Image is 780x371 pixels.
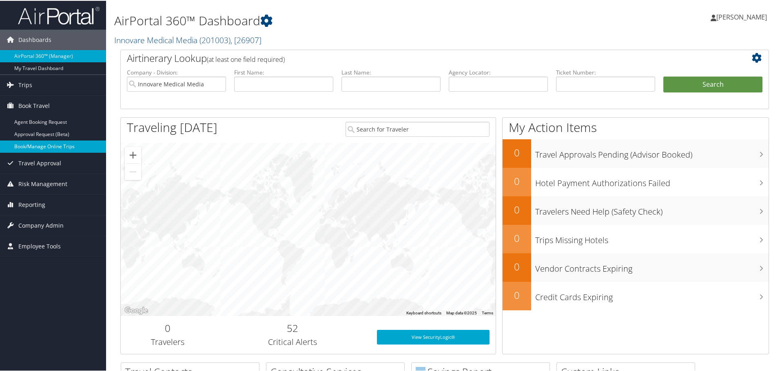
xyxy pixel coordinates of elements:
[503,259,531,273] h2: 0
[503,118,769,135] h1: My Action Items
[711,4,775,29] a: [PERSON_NAME]
[449,68,548,76] label: Agency Locator:
[127,68,226,76] label: Company - Division:
[127,118,217,135] h1: Traveling [DATE]
[123,305,150,315] img: Google
[503,195,769,224] a: 0Travelers Need Help (Safety Check)
[114,34,261,45] a: Innovare Medical Media
[221,321,365,334] h2: 52
[221,336,365,347] h3: Critical Alerts
[446,310,477,314] span: Map data ©2025
[127,321,208,334] h2: 0
[663,76,762,92] button: Search
[535,201,769,217] h3: Travelers Need Help (Safety Check)
[503,231,531,244] h2: 0
[127,336,208,347] h3: Travelers
[230,34,261,45] span: , [ 26907 ]
[503,138,769,167] a: 0Travel Approvals Pending (Advisor Booked)
[503,202,531,216] h2: 0
[18,152,61,173] span: Travel Approval
[199,34,230,45] span: ( 201003 )
[18,95,50,115] span: Book Travel
[503,288,531,301] h2: 0
[18,215,64,235] span: Company Admin
[18,173,67,193] span: Risk Management
[18,29,51,49] span: Dashboards
[503,224,769,252] a: 0Trips Missing Hotels
[535,230,769,245] h3: Trips Missing Hotels
[535,258,769,274] h3: Vendor Contracts Expiring
[556,68,655,76] label: Ticket Number:
[535,144,769,160] h3: Travel Approvals Pending (Advisor Booked)
[503,252,769,281] a: 0Vendor Contracts Expiring
[207,54,285,63] span: (at least one field required)
[346,121,490,136] input: Search for Traveler
[503,145,531,159] h2: 0
[234,68,333,76] label: First Name:
[18,194,45,214] span: Reporting
[503,281,769,310] a: 0Credit Cards Expiring
[482,310,493,314] a: Terms
[503,173,531,187] h2: 0
[18,235,61,256] span: Employee Tools
[535,173,769,188] h3: Hotel Payment Authorizations Failed
[716,12,767,21] span: [PERSON_NAME]
[535,287,769,302] h3: Credit Cards Expiring
[503,167,769,195] a: 0Hotel Payment Authorizations Failed
[125,146,141,162] button: Zoom in
[18,5,100,24] img: airportal-logo.png
[18,74,32,94] span: Trips
[127,50,709,64] h2: Airtinerary Lookup
[114,11,555,29] h1: AirPortal 360™ Dashboard
[123,305,150,315] a: Open this area in Google Maps (opens a new window)
[377,329,490,344] a: View SecurityLogic®
[125,163,141,179] button: Zoom out
[341,68,441,76] label: Last Name:
[406,310,441,315] button: Keyboard shortcuts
